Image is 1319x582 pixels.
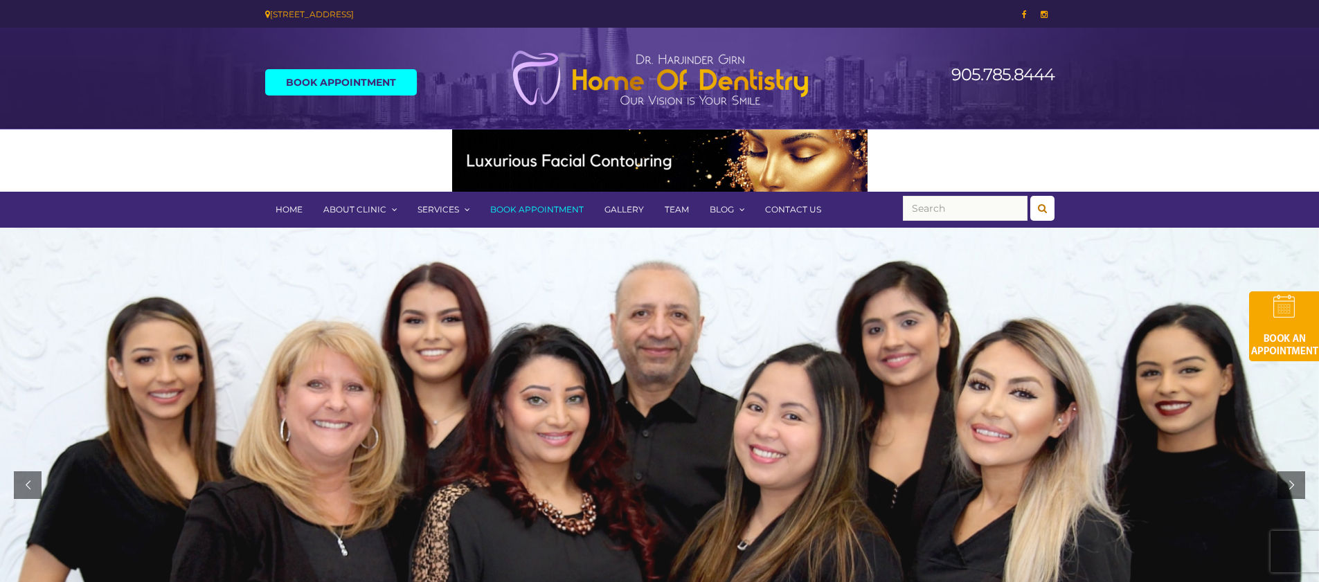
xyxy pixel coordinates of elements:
a: Team [654,192,699,228]
a: Home [265,192,313,228]
img: Home of Dentistry [504,50,816,107]
a: Gallery [594,192,654,228]
a: 905.785.8444 [951,64,1055,84]
img: Medspa-Banner-Virtual-Consultation-2-1.gif [452,129,868,192]
a: Book Appointment [265,69,417,96]
a: Services [407,192,480,228]
a: About Clinic [313,192,407,228]
input: Search [903,196,1028,221]
a: Contact Us [755,192,832,228]
img: book-an-appointment-hod-gld.png [1249,291,1319,361]
a: Blog [699,192,755,228]
a: Book Appointment [480,192,594,228]
div: [STREET_ADDRESS] [265,7,649,21]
